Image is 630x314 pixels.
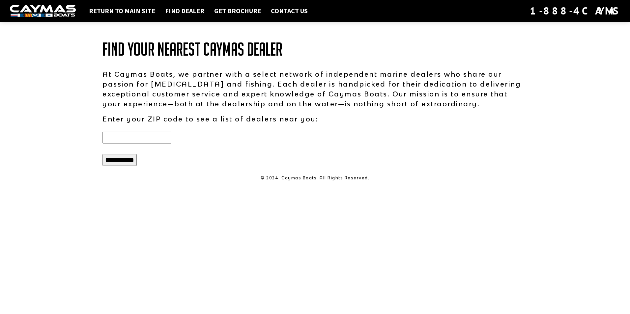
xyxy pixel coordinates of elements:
[86,7,158,15] a: Return to main site
[102,39,528,59] h1: Find Your Nearest Caymas Dealer
[102,114,528,124] p: Enter your ZIP code to see a list of dealers near you:
[211,7,264,15] a: Get Brochure
[530,4,620,18] div: 1-888-4CAYMAS
[10,5,76,17] img: white-logo-c9c8dbefe5ff5ceceb0f0178aa75bf4bb51f6bca0971e226c86eb53dfe498488.png
[102,69,528,109] p: At Caymas Boats, we partner with a select network of independent marine dealers who share our pas...
[102,175,528,181] p: © 2024. Caymas Boats. All Rights Reserved.
[268,7,311,15] a: Contact Us
[162,7,208,15] a: Find Dealer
